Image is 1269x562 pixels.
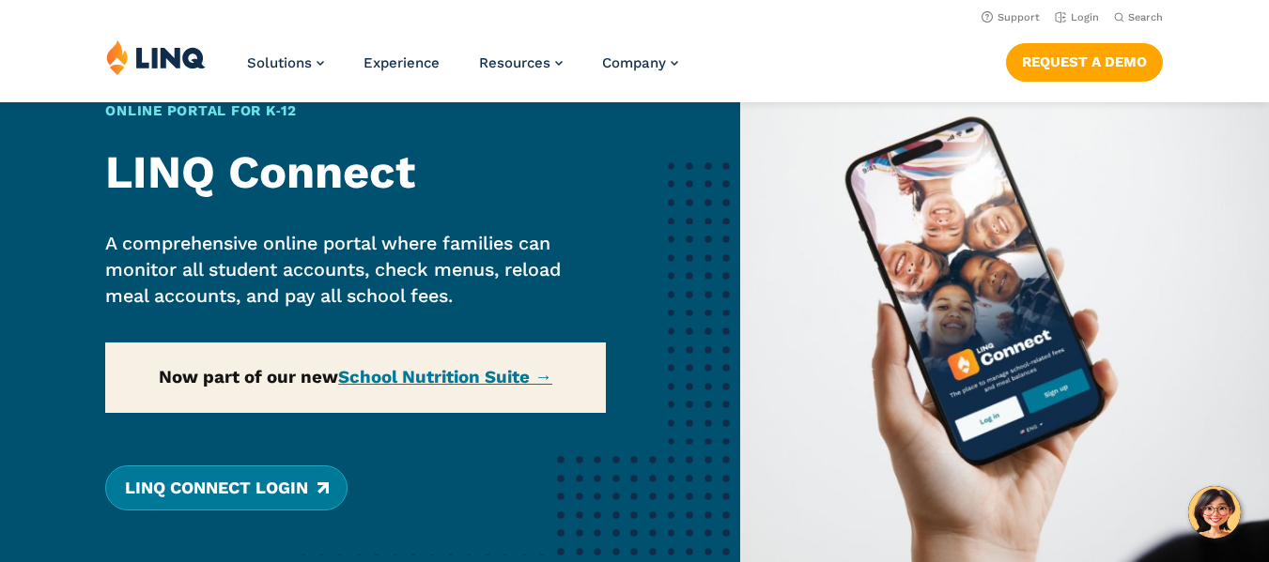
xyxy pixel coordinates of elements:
nav: Primary Navigation [247,39,678,101]
a: Company [602,54,678,71]
a: Login [1055,11,1099,23]
a: Support [982,11,1040,23]
a: Solutions [247,54,324,71]
a: Request a Demo [1006,43,1163,81]
span: Solutions [247,54,312,71]
span: Company [602,54,666,71]
a: Resources [479,54,563,71]
span: Search [1128,11,1163,23]
p: A comprehensive online portal where families can monitor all student accounts, check menus, reloa... [105,231,605,311]
span: Resources [479,54,550,71]
img: LINQ | K‑12 Software [106,39,206,75]
h1: Online Portal for K‑12 [105,100,605,122]
a: Experience [364,54,440,71]
button: Open Search Bar [1114,10,1163,24]
strong: LINQ Connect [105,145,415,199]
a: LINQ Connect Login [105,465,347,510]
strong: Now part of our new [159,367,552,387]
nav: Button Navigation [1006,39,1163,81]
button: Hello, have a question? Let’s chat. [1188,486,1241,539]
